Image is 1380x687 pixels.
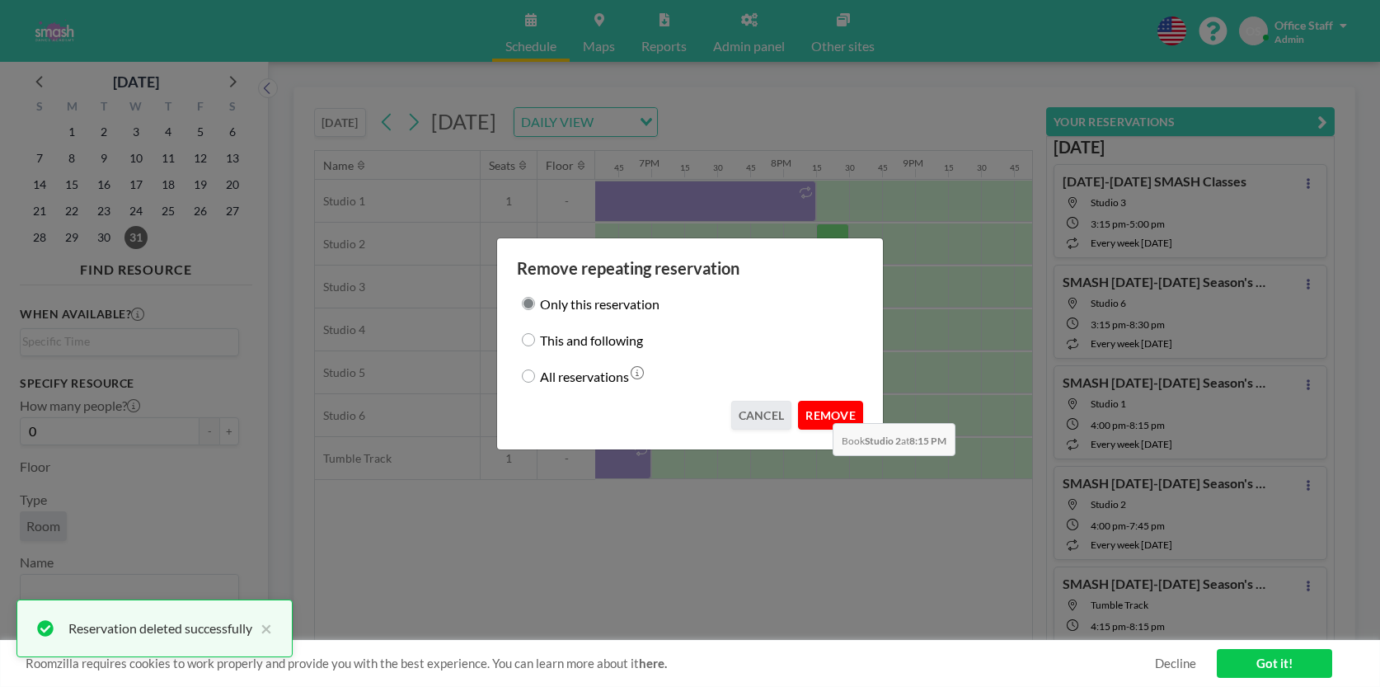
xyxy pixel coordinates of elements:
[1217,649,1332,678] a: Got it!
[252,619,272,638] button: close
[639,656,667,671] a: here.
[731,401,792,430] button: CANCEL
[540,365,629,388] label: All reservations
[68,619,252,638] div: Reservation deleted successfully
[909,435,946,447] b: 8:15 PM
[540,328,643,351] label: This and following
[540,292,659,315] label: Only this reservation
[26,656,1155,671] span: Roomzilla requires cookies to work properly and provide you with the best experience. You can lea...
[865,435,901,447] b: Studio 2
[1155,656,1196,671] a: Decline
[798,401,863,430] button: REMOVE
[833,423,955,456] span: Book at
[517,258,863,279] h3: Remove repeating reservation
